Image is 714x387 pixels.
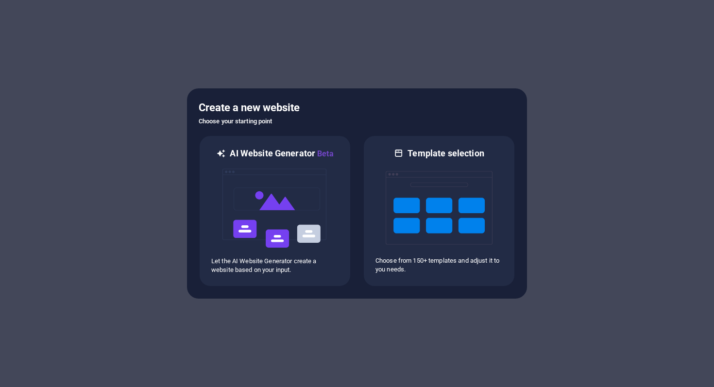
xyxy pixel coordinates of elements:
[211,257,339,274] p: Let the AI Website Generator create a website based on your input.
[375,256,503,274] p: Choose from 150+ templates and adjust it to you needs.
[199,135,351,287] div: AI Website GeneratorBetaaiLet the AI Website Generator create a website based on your input.
[408,148,484,159] h6: Template selection
[199,116,515,127] h6: Choose your starting point
[221,160,328,257] img: ai
[199,100,515,116] h5: Create a new website
[315,149,334,158] span: Beta
[230,148,333,160] h6: AI Website Generator
[363,135,515,287] div: Template selectionChoose from 150+ templates and adjust it to you needs.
